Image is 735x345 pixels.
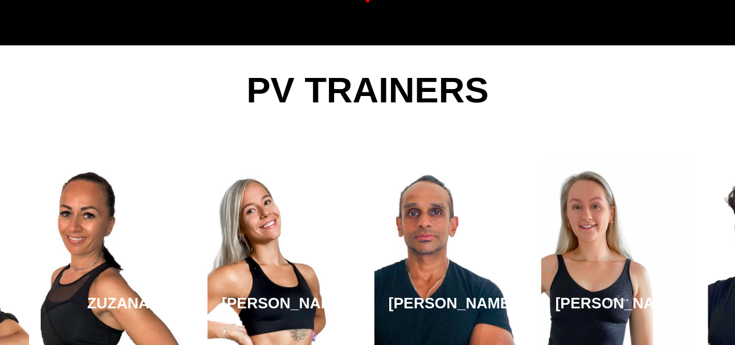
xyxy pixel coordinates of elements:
[221,294,348,312] h3: [PERSON_NAME]
[243,63,492,118] span: PV TRAINERS
[87,294,149,312] h3: ZUZANA
[555,294,682,312] h3: [PERSON_NAME]
[388,294,515,312] h3: [PERSON_NAME]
